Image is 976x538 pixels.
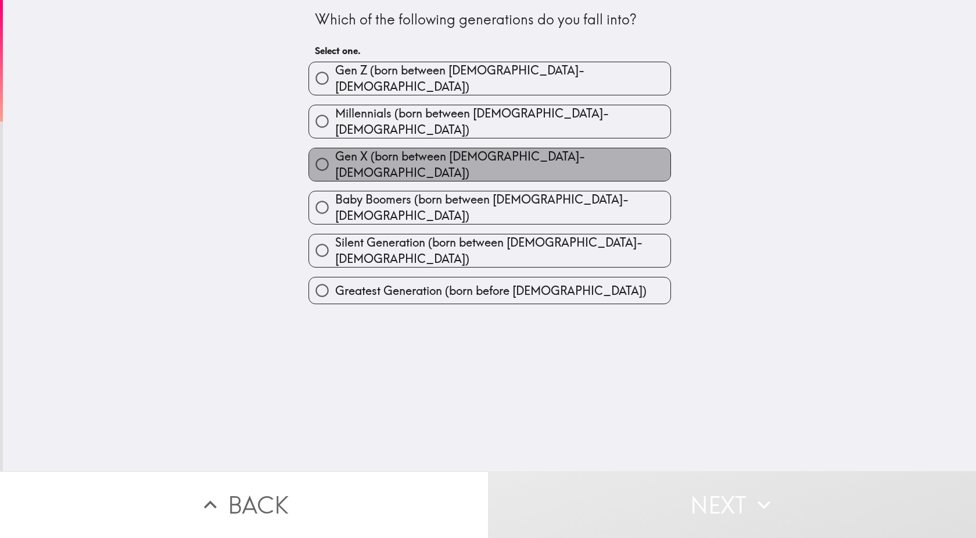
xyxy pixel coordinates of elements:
[309,62,670,95] button: Gen Z (born between [DEMOGRAPHIC_DATA]-[DEMOGRAPHIC_DATA])
[309,105,670,138] button: Millennials (born between [DEMOGRAPHIC_DATA]-[DEMOGRAPHIC_DATA])
[335,283,647,299] span: Greatest Generation (born before [DEMOGRAPHIC_DATA])
[309,234,670,267] button: Silent Generation (born between [DEMOGRAPHIC_DATA]-[DEMOGRAPHIC_DATA])
[315,44,665,57] h6: Select one.
[309,148,670,181] button: Gen X (born between [DEMOGRAPHIC_DATA]-[DEMOGRAPHIC_DATA])
[309,277,670,304] button: Greatest Generation (born before [DEMOGRAPHIC_DATA])
[335,62,670,95] span: Gen Z (born between [DEMOGRAPHIC_DATA]-[DEMOGRAPHIC_DATA])
[315,10,665,30] div: Which of the following generations do you fall into?
[335,148,670,181] span: Gen X (born between [DEMOGRAPHIC_DATA]-[DEMOGRAPHIC_DATA])
[309,191,670,224] button: Baby Boomers (born between [DEMOGRAPHIC_DATA]-[DEMOGRAPHIC_DATA])
[335,191,670,224] span: Baby Boomers (born between [DEMOGRAPHIC_DATA]-[DEMOGRAPHIC_DATA])
[488,471,976,538] button: Next
[335,105,670,138] span: Millennials (born between [DEMOGRAPHIC_DATA]-[DEMOGRAPHIC_DATA])
[335,234,670,267] span: Silent Generation (born between [DEMOGRAPHIC_DATA]-[DEMOGRAPHIC_DATA])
